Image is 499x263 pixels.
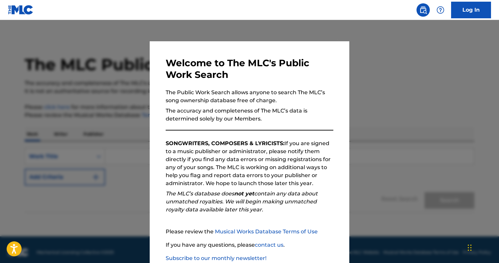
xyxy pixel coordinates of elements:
div: Drag [468,238,472,258]
a: Public Search [416,3,430,17]
a: contact us [255,242,283,248]
p: If you are signed to a music publisher or administrator, please notify them directly if you find ... [166,139,333,187]
em: The MLC’s database does contain any data about unmatched royalties. We will begin making unmatche... [166,190,318,213]
img: search [419,6,427,14]
p: The Public Work Search allows anyone to search The MLC’s song ownership database free of charge. [166,89,333,105]
img: help [436,6,444,14]
p: The accuracy and completeness of The MLC’s data is determined solely by our Members. [166,107,333,123]
strong: SONGWRITERS, COMPOSERS & LYRICISTS: [166,140,284,146]
img: MLC Logo [8,5,34,15]
strong: not yet [234,190,254,197]
a: Subscribe to our monthly newsletter! [166,255,266,261]
p: If you have any questions, please . [166,241,333,249]
div: Help [434,3,447,17]
a: Log In [451,2,491,18]
iframe: Chat Widget [466,231,499,263]
a: Musical Works Database Terms of Use [215,228,318,235]
h3: Welcome to The MLC's Public Work Search [166,57,333,81]
p: Please review the [166,228,333,236]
